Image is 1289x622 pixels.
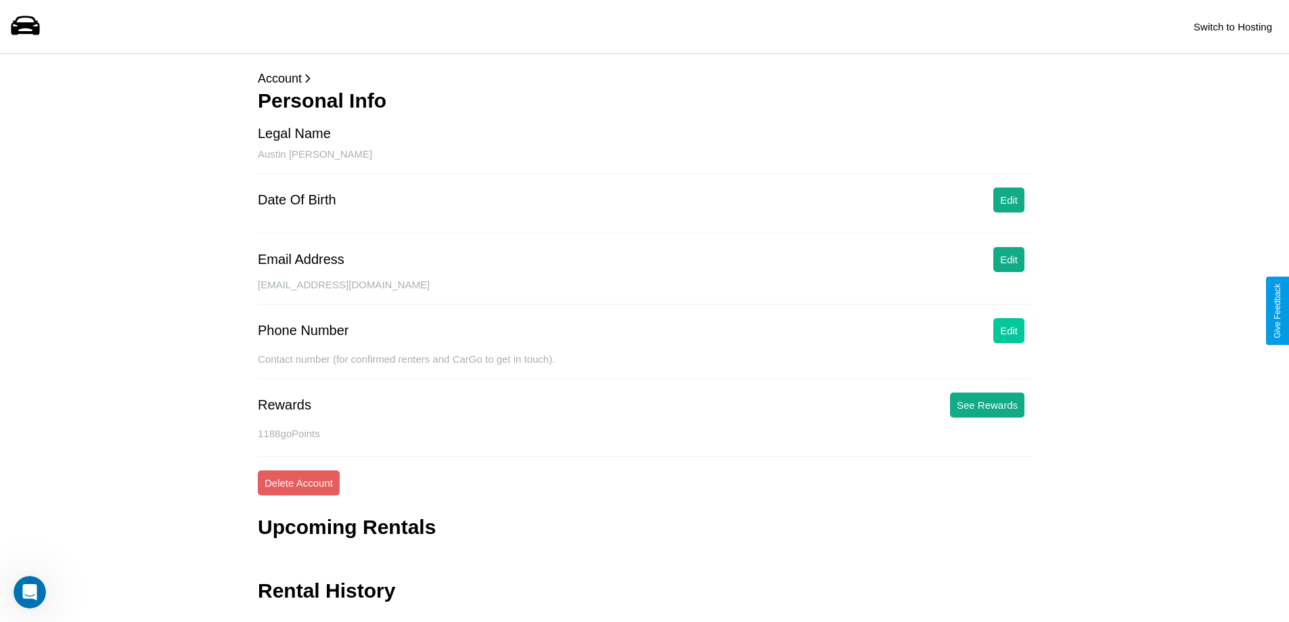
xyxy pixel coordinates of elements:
[258,279,1031,305] div: [EMAIL_ADDRESS][DOMAIN_NAME]
[950,393,1024,418] button: See Rewards
[1187,14,1279,39] button: Switch to Hosting
[258,148,1031,174] div: Austin [PERSON_NAME]
[258,192,336,208] div: Date Of Birth
[258,516,436,539] h3: Upcoming Rentals
[258,126,331,141] div: Legal Name
[1273,284,1282,338] div: Give Feedback
[993,318,1024,343] button: Edit
[258,470,340,495] button: Delete Account
[14,576,46,608] iframe: Intercom live chat
[258,323,349,338] div: Phone Number
[258,252,344,267] div: Email Address
[258,397,311,413] div: Rewards
[258,424,1031,443] p: 1188 goPoints
[258,353,1031,379] div: Contact number (for confirmed renters and CarGo to get in touch).
[258,579,395,602] h3: Rental History
[993,187,1024,213] button: Edit
[258,89,1031,112] h3: Personal Info
[258,68,1031,89] p: Account
[993,247,1024,272] button: Edit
